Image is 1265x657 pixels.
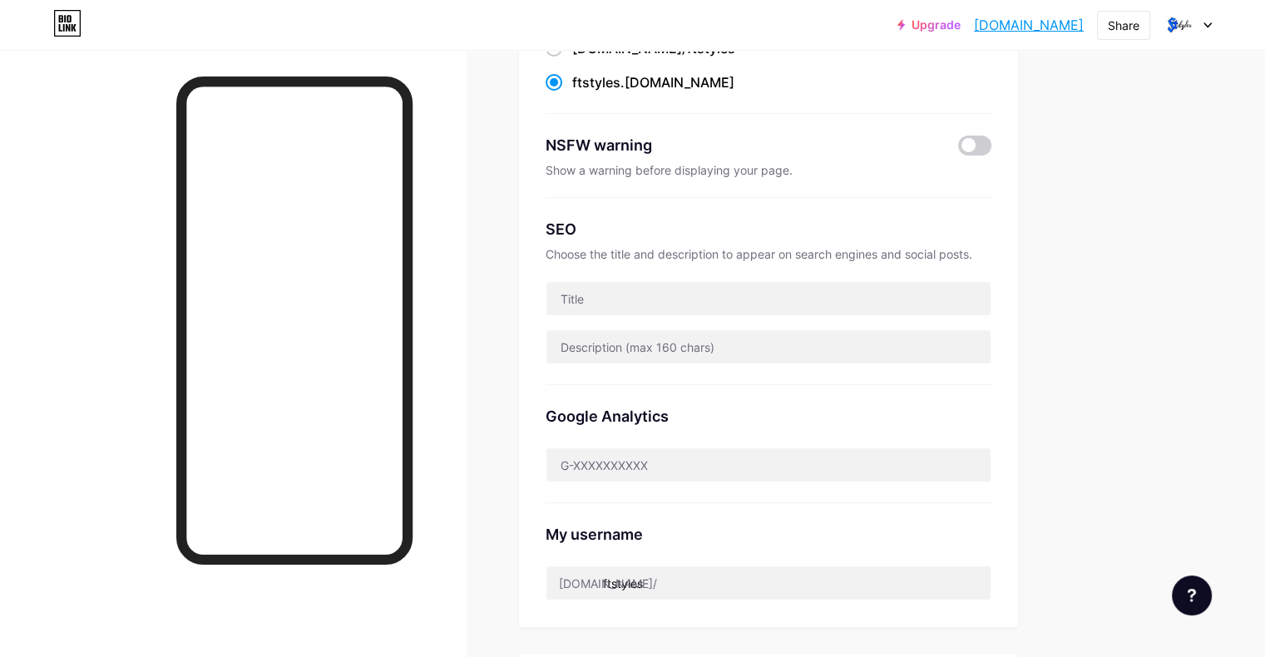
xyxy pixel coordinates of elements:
[572,74,620,91] span: ftstyles
[546,163,991,177] div: Show a warning before displaying your page.
[546,282,991,315] input: Title
[546,247,991,261] div: Choose the title and description to appear on search engines and social posts.
[546,523,991,546] div: My username
[546,448,991,482] input: G-XXXXXXXXXX
[546,218,991,240] div: SEO
[1108,17,1139,34] div: Share
[546,405,991,427] div: Google Analytics
[559,575,657,592] div: [DOMAIN_NAME]/
[546,134,934,156] div: NSFW warning
[1163,9,1194,41] img: ftstyles
[546,566,991,600] input: username
[897,18,961,32] a: Upgrade
[974,15,1084,35] a: [DOMAIN_NAME]
[572,72,734,92] div: .[DOMAIN_NAME]
[546,330,991,363] input: Description (max 160 chars)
